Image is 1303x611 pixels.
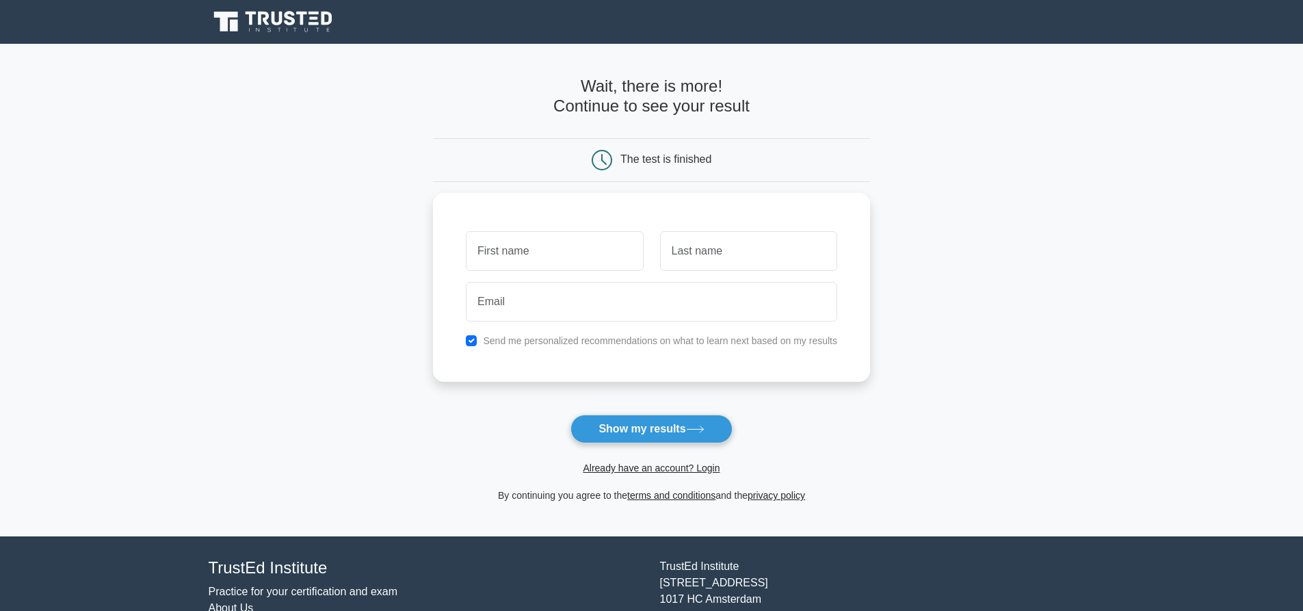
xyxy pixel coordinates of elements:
a: terms and conditions [627,490,715,501]
label: Send me personalized recommendations on what to learn next based on my results [483,335,837,346]
div: The test is finished [620,153,711,165]
h4: TrustEd Institute [209,558,644,578]
a: privacy policy [748,490,805,501]
input: Email [466,282,837,322]
div: By continuing you agree to the and the [425,487,878,504]
a: Practice for your certification and exam [209,586,398,597]
input: First name [466,231,643,271]
button: Show my results [570,415,732,443]
a: Already have an account? Login [583,463,720,473]
h4: Wait, there is more! Continue to see your result [433,77,870,116]
input: Last name [660,231,837,271]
